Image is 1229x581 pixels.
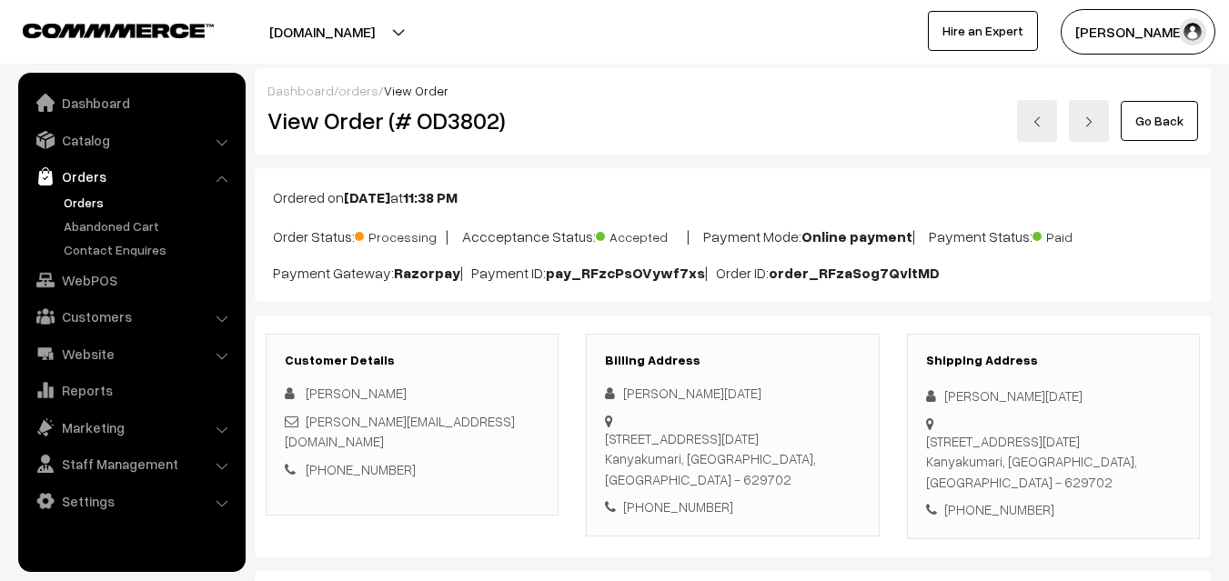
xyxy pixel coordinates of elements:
div: [PERSON_NAME][DATE] [926,386,1181,406]
a: Catalog [23,124,239,156]
a: Orders [23,160,239,193]
div: [PHONE_NUMBER] [926,499,1181,520]
img: right-arrow.png [1083,116,1094,127]
span: View Order [384,83,448,98]
p: Order Status: | Accceptance Status: | Payment Mode: | Payment Status: [273,223,1193,247]
b: [DATE] [344,188,390,206]
div: [PERSON_NAME][DATE] [605,383,860,404]
span: Processing [355,223,446,246]
div: [PHONE_NUMBER] [605,496,860,517]
a: COMMMERCE [23,18,182,40]
span: Accepted [596,223,687,246]
a: Abandoned Cart [59,216,239,235]
b: order_RFzaSog7QvltMD [769,264,940,282]
a: Orders [59,193,239,212]
img: COMMMERCE [23,24,214,37]
a: Hire an Expert [928,11,1038,51]
a: Customers [23,300,239,333]
h3: Customer Details [285,353,539,368]
a: Marketing [23,411,239,444]
a: [PERSON_NAME][EMAIL_ADDRESS][DOMAIN_NAME] [285,413,515,450]
a: Staff Management [23,447,239,480]
a: [PHONE_NUMBER] [306,461,416,477]
a: Reports [23,374,239,406]
span: Paid [1033,223,1123,246]
a: Website [23,337,239,370]
a: WebPOS [23,264,239,296]
span: [PERSON_NAME] [306,385,407,401]
a: Dashboard [267,83,334,98]
a: Settings [23,485,239,517]
div: [STREET_ADDRESS][DATE] Kanyakumari, [GEOGRAPHIC_DATA], [GEOGRAPHIC_DATA] - 629702 [926,431,1181,493]
a: orders [338,83,378,98]
button: [PERSON_NAME] [1061,9,1215,55]
h3: Billing Address [605,353,860,368]
p: Payment Gateway: | Payment ID: | Order ID: [273,262,1193,284]
a: Dashboard [23,86,239,119]
p: Ordered on at [273,186,1193,208]
div: / / [267,81,1198,100]
b: Razorpay [394,264,460,282]
a: Contact Enquires [59,240,239,259]
b: Online payment [801,227,912,245]
h2: View Order (# OD3802) [267,106,559,135]
h3: Shipping Address [926,353,1181,368]
b: 11:38 PM [403,188,458,206]
img: user [1179,18,1206,45]
a: Go Back [1121,101,1198,141]
div: [STREET_ADDRESS][DATE] Kanyakumari, [GEOGRAPHIC_DATA], [GEOGRAPHIC_DATA] - 629702 [605,428,860,490]
button: [DOMAIN_NAME] [206,9,438,55]
img: left-arrow.png [1032,116,1043,127]
b: pay_RFzcPsOVywf7xs [546,264,705,282]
